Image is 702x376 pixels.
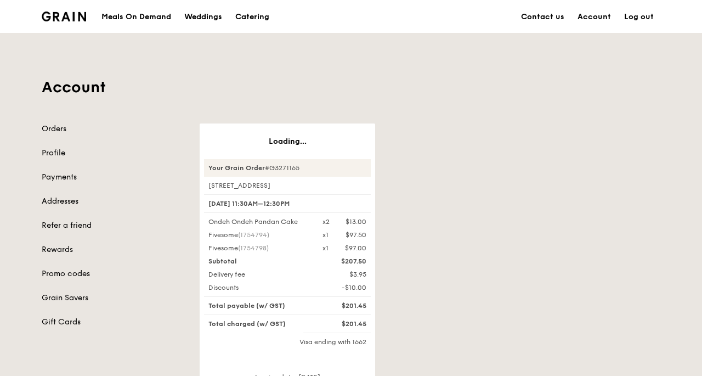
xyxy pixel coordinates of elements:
div: $207.50 [316,257,373,266]
div: x1 [322,231,329,239]
a: Rewards [42,244,186,255]
a: Weddings [178,1,229,33]
div: Discounts [202,283,316,292]
div: Fivesome [208,231,309,239]
div: Meals On Demand [101,1,171,33]
a: Gift Cards [42,317,186,328]
div: $97.50 [346,231,366,239]
a: Refer a friend [42,220,186,231]
div: Ondeh Ondeh Pandan Cake [202,217,316,226]
span: (1754794) [238,231,269,239]
a: Account [571,1,618,33]
div: #G3271165 [204,159,371,177]
div: $201.45 [316,301,373,310]
div: -$10.00 [316,283,373,292]
a: Profile [42,148,186,159]
a: Catering [229,1,276,33]
div: Catering [235,1,269,33]
div: $201.45 [316,319,373,328]
div: $97.00 [345,244,366,252]
a: Addresses [42,196,186,207]
a: Log out [618,1,660,33]
div: [STREET_ADDRESS] [204,181,371,190]
div: x2 [322,217,330,226]
a: Contact us [514,1,571,33]
a: Orders [42,124,186,134]
div: [DATE] 11:30AM–12:30PM [204,194,371,213]
span: (1754798) [238,244,269,252]
div: $13.00 [346,217,366,226]
a: Payments [42,172,186,183]
div: $3.95 [316,270,373,279]
div: Weddings [184,1,222,33]
div: Subtotal [202,257,316,266]
a: Grain Savers [42,293,186,304]
h1: Account [42,77,660,97]
img: Grain [42,12,86,21]
div: x1 [322,244,329,252]
strong: Your Grain Order [208,164,265,172]
div: Fivesome [208,244,309,252]
span: Total payable (w/ GST) [208,302,285,310]
div: Visa ending with 1662 [204,338,371,346]
div: Total charged (w/ GST) [202,319,316,328]
a: Promo codes [42,268,186,279]
div: Delivery fee [202,270,316,279]
h3: Loading... [217,137,358,146]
